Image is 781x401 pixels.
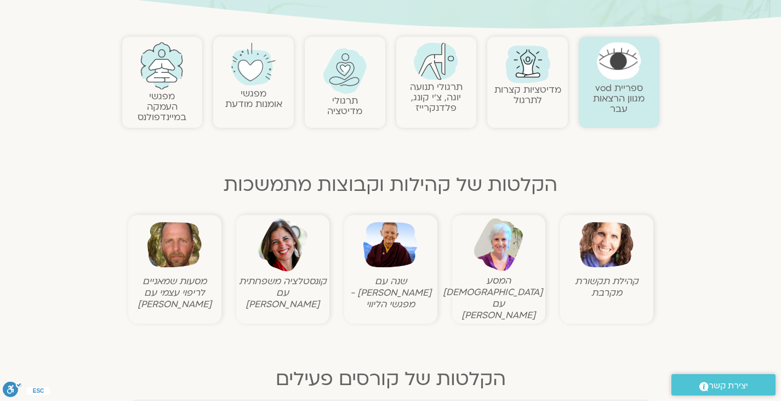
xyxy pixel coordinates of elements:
[671,374,776,396] a: יצירת קשר
[709,379,748,393] span: יצירת קשר
[494,83,561,106] a: מדיטציות קצרות לתרגול
[455,275,543,321] figcaption: המסע [DEMOGRAPHIC_DATA] עם [PERSON_NAME]
[327,94,362,117] a: תרגולימדיטציה
[410,81,463,114] a: תרגולי תנועהיוגה, צ׳י קונג, פלדנקרייז
[138,90,186,123] a: מפגשיהעמקה במיינדפולנס
[239,275,327,310] figcaption: קונסטלציה משפחתית עם [PERSON_NAME]
[347,275,435,310] figcaption: שנה עם [PERSON_NAME] - מפגשי הליווי
[563,275,651,298] figcaption: קהילת תקשורת מקרבת
[122,368,659,390] h2: הקלטות של קורסים פעילים
[225,87,282,110] a: מפגשיאומנות מודעת
[593,82,645,115] a: ספריית vodמגוון הרצאות עבר
[122,174,659,196] h2: הקלטות של קהילות וקבוצות מתמשכות
[131,275,219,310] figcaption: מסעות שמאניים לריפוי עצמי עם [PERSON_NAME]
